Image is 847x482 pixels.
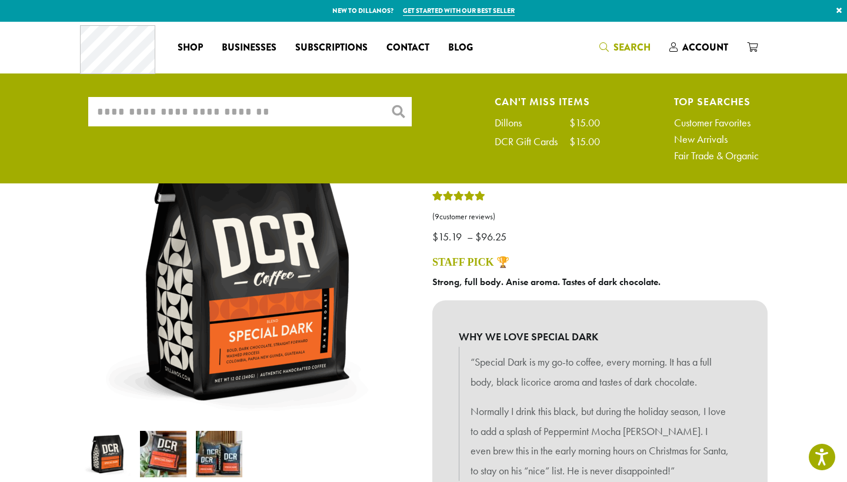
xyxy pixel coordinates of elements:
[222,41,276,55] span: Businesses
[432,256,509,268] a: STAFF PICK 🏆
[84,431,131,477] img: Special Dark
[682,41,728,54] span: Account
[674,118,759,128] a: Customer Favorites
[448,41,473,55] span: Blog
[569,136,600,147] div: $15.00
[432,150,768,185] h1: Special Dark
[475,230,481,243] span: $
[674,150,759,161] a: Fair Trade & Organic
[432,211,768,223] a: (9customer reviews)
[432,276,661,288] b: Strong, full body. Anise aroma. Tastes of dark chocolate.
[168,38,212,57] a: Shop
[495,136,569,147] div: DCR Gift Cards
[674,97,759,106] h4: Top Searches
[459,327,741,347] b: WHY WE LOVE SPECIAL DARK
[475,230,509,243] bdi: 96.25
[140,431,186,477] img: Special Dark - Image 2
[471,352,729,392] p: “Special Dark is my go-to coffee, every morning. It has a full body, black licorice aroma and tas...
[386,41,429,55] span: Contact
[495,118,533,128] div: Dillons
[674,134,759,145] a: New Arrivals
[432,230,465,243] bdi: 15.19
[495,97,600,106] h4: Can't Miss Items
[432,230,438,243] span: $
[613,41,651,54] span: Search
[569,118,600,128] div: $15.00
[196,431,242,477] img: Special Dark - Image 3
[590,38,660,57] a: Search
[435,212,439,222] span: 9
[432,189,485,207] div: Rated 5.00 out of 5
[178,41,203,55] span: Shop
[471,401,729,481] p: Normally I drink this black, but during the holiday season, I love to add a splash of Peppermint ...
[467,230,473,243] span: –
[403,6,515,16] a: Get started with our best seller
[295,41,368,55] span: Subscriptions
